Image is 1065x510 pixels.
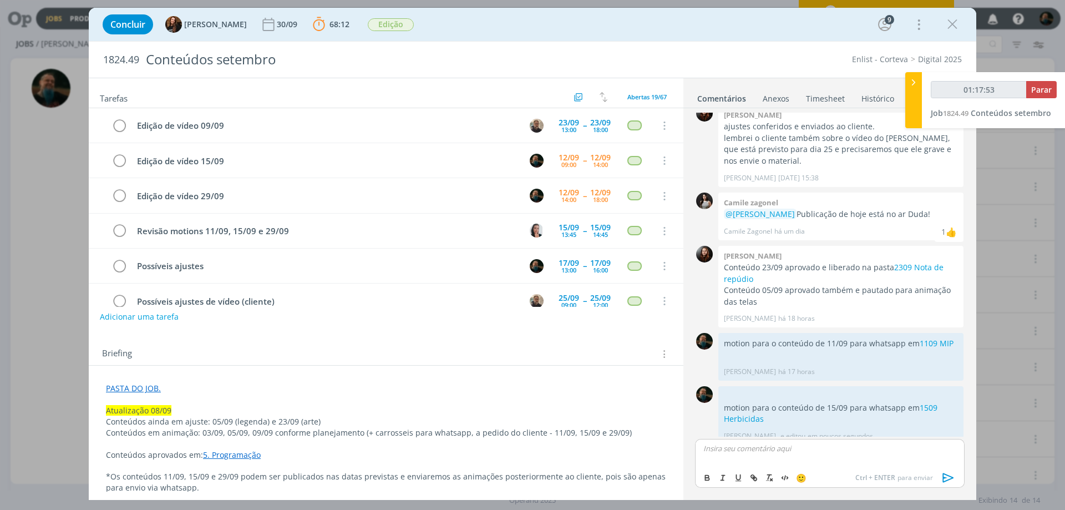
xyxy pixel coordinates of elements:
[796,472,807,483] span: 🙂
[368,18,414,31] span: Edição
[593,267,608,273] div: 16:00
[861,88,895,104] a: Histórico
[367,18,414,32] button: Edição
[561,231,576,238] div: 13:45
[102,347,132,361] span: Briefing
[583,297,586,305] span: --
[805,88,845,104] a: Timesheet
[724,110,782,120] b: [PERSON_NAME]
[808,431,873,441] span: em poucos segundos
[110,20,145,29] span: Concluir
[724,431,776,441] p: [PERSON_NAME]
[203,450,261,460] a: 5. Programação
[561,196,576,203] div: 14:00
[971,108,1051,118] span: Conteúdos setembro
[141,46,600,73] div: Conteúdos setembro
[590,224,611,231] div: 15/09
[590,154,611,161] div: 12/09
[600,92,607,102] img: arrow-down-up.svg
[530,119,544,133] img: R
[530,259,544,273] img: M
[763,93,789,104] div: Anexos
[724,209,958,220] p: Publicação de hoje está no ar Duda!
[885,15,894,24] div: 9
[561,161,576,168] div: 09:00
[590,259,611,267] div: 17/09
[780,431,805,441] span: e editou
[132,259,519,273] div: Possíveis ajustes
[941,226,946,238] div: 1
[530,224,544,238] img: C
[329,19,349,29] span: 68:12
[132,119,519,133] div: Edição de vídeo 09/09
[696,246,713,262] img: E
[778,173,819,183] span: [DATE] 15:38
[165,16,247,33] button: T[PERSON_NAME]
[946,225,957,239] div: Eduarda Pereira
[89,8,976,500] div: dialog
[583,122,586,129] span: --
[559,294,579,302] div: 25/09
[593,196,608,203] div: 18:00
[724,402,958,425] p: motion para o conteúdo de 15/09 para whatsapp em
[528,292,545,309] button: R
[724,251,782,261] b: [PERSON_NAME]
[530,189,544,203] img: M
[559,189,579,196] div: 12/09
[855,473,897,483] span: Ctrl + ENTER
[528,152,545,169] button: M
[724,173,776,183] p: [PERSON_NAME]
[724,262,944,284] a: 2309 Nota de repúdio
[106,383,161,393] a: PASTA DO JOB.
[106,405,171,416] span: Atualização 08/09
[724,262,958,285] p: Conteúdo 23/09 aprovado e liberado na pasta
[931,108,1051,118] a: Job1824.49Conteúdos setembro
[530,154,544,168] img: M
[593,161,608,168] div: 14:00
[774,226,805,236] span: há um dia
[724,121,958,132] p: ajustes conferidos e enviados ao cliente.
[1031,84,1052,95] span: Parar
[855,473,933,483] span: para enviar
[561,127,576,133] div: 13:00
[528,257,545,274] button: M
[528,188,545,204] button: M
[559,154,579,161] div: 12/09
[530,294,544,308] img: R
[583,262,586,270] span: --
[697,88,747,104] a: Comentários
[99,307,179,327] button: Adicionar uma tarefa
[561,302,576,308] div: 09:00
[1026,81,1057,98] button: Parar
[103,14,153,34] button: Concluir
[920,338,954,349] a: 1109 MIP
[590,189,611,196] div: 12/09
[724,198,778,208] b: Camile zagonel
[106,416,666,427] p: Conteúdos ainda em ajuste: 05/09 (legenda) e 23/09 (arte)
[724,133,958,166] p: lembrei o cliente também sobre o vídeo do [PERSON_NAME], que está previsto para dia 25 e precisar...
[184,21,247,28] span: [PERSON_NAME]
[726,209,795,219] span: @[PERSON_NAME]
[310,16,352,33] button: 68:12
[724,367,776,377] p: [PERSON_NAME]
[852,54,908,64] a: Enlist - Corteva
[793,471,809,484] button: 🙂
[103,54,139,66] span: 1824.49
[132,189,519,203] div: Edição de vídeo 29/09
[165,16,182,33] img: T
[724,338,958,349] p: motion para o conteúdo de 11/09 para whatsapp em
[132,224,519,238] div: Revisão motions 11/09, 15/09 e 29/09
[559,259,579,267] div: 17/09
[583,227,586,235] span: --
[528,223,545,239] button: C
[627,93,667,101] span: Abertas 19/67
[724,226,772,236] p: Camile Zagonel
[696,193,713,209] img: C
[132,154,519,168] div: Edição de vídeo 15/09
[778,367,815,377] span: há 17 horas
[593,231,608,238] div: 14:45
[876,16,894,33] button: 9
[561,267,576,273] div: 13:00
[943,108,968,118] span: 1824.49
[918,54,962,64] a: Digital 2025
